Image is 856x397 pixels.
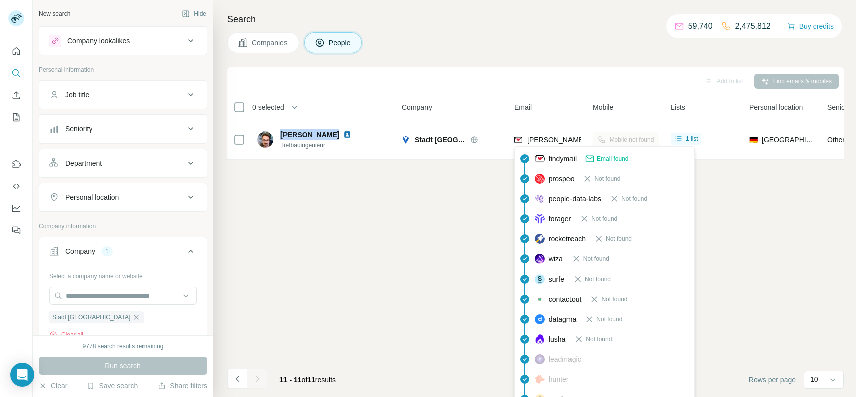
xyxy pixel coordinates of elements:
[101,247,113,256] div: 1
[175,6,213,21] button: Hide
[8,177,24,195] button: Use Surfe API
[87,381,138,391] button: Save search
[749,375,796,385] span: Rows per page
[601,295,627,304] span: Not found
[549,314,576,324] span: datagma
[10,363,34,387] div: Open Intercom Messenger
[39,117,207,141] button: Seniority
[8,108,24,126] button: My lists
[39,239,207,268] button: Company1
[39,29,207,53] button: Company lookalikes
[514,102,532,112] span: Email
[415,135,465,145] span: Stadt [GEOGRAPHIC_DATA]
[549,274,564,284] span: surfe
[686,134,698,143] span: 1 list
[535,234,545,244] img: provider rocketreach logo
[8,64,24,82] button: Search
[65,192,119,202] div: Personal location
[52,313,130,322] span: Stadt [GEOGRAPHIC_DATA]
[549,154,577,164] span: findymail
[762,135,815,145] span: [GEOGRAPHIC_DATA]
[549,354,581,364] span: leadmagic
[39,381,67,391] button: Clear
[280,129,339,140] span: [PERSON_NAME]
[49,330,83,339] button: Clear all
[39,222,207,231] p: Company information
[302,376,308,384] span: of
[8,86,24,104] button: Enrich CSV
[827,136,845,144] span: Other
[549,374,569,384] span: hunter
[227,12,844,26] h4: Search
[593,102,613,112] span: Mobile
[549,194,601,204] span: people-data-labs
[343,130,351,139] img: LinkedIn logo
[252,38,289,48] span: Companies
[596,315,622,324] span: Not found
[787,19,834,33] button: Buy credits
[8,42,24,60] button: Quick start
[527,136,762,144] span: [PERSON_NAME][EMAIL_ADDRESS][PERSON_NAME][DOMAIN_NAME]
[549,214,571,224] span: forager
[402,102,432,112] span: Company
[83,342,164,351] div: 9778 search results remaining
[535,214,545,224] img: provider forager logo
[549,254,563,264] span: wiza
[39,83,207,107] button: Job title
[65,158,102,168] div: Department
[158,381,207,391] button: Share filters
[549,294,582,304] span: contactout
[535,297,545,302] img: provider contactout logo
[8,221,24,239] button: Feedback
[67,36,130,46] div: Company lookalikes
[749,102,803,112] span: Personal location
[535,174,545,184] img: provider prospeo logo
[257,131,273,148] img: Avatar
[535,154,545,164] img: provider findymail logo
[535,254,545,264] img: provider wiza logo
[688,20,713,32] p: 59,740
[583,254,609,263] span: Not found
[606,234,632,243] span: Not found
[280,141,363,150] span: Tiefbauingenieur
[549,334,565,344] span: lusha
[535,354,545,364] img: provider leadmagic logo
[810,374,818,384] p: 10
[535,274,545,284] img: provider surfe logo
[549,174,575,184] span: prospeo
[535,375,545,384] img: provider hunter logo
[827,102,854,112] span: Seniority
[39,9,70,18] div: New search
[621,194,647,203] span: Not found
[307,376,315,384] span: 11
[65,246,95,256] div: Company
[252,102,284,112] span: 0 selected
[279,376,336,384] span: results
[586,335,612,344] span: Not found
[39,151,207,175] button: Department
[735,20,771,32] p: 2,475,812
[749,135,758,145] span: 🇩🇪
[671,102,685,112] span: Lists
[402,136,410,144] img: Logo of Stadt Völklingen
[535,314,545,324] img: provider datagma logo
[227,369,247,389] button: Navigate to previous page
[8,199,24,217] button: Dashboard
[535,194,545,203] img: provider people-data-labs logo
[549,234,586,244] span: rocketreach
[597,154,628,163] span: Email found
[65,124,92,134] div: Seniority
[591,214,617,223] span: Not found
[39,185,207,209] button: Personal location
[39,65,207,74] p: Personal information
[585,275,611,284] span: Not found
[535,334,545,344] img: provider lusha logo
[329,38,352,48] span: People
[49,268,197,281] div: Select a company name or website
[65,90,89,100] div: Job title
[279,376,302,384] span: 11 - 11
[594,174,620,183] span: Not found
[514,135,522,145] img: provider findymail logo
[8,155,24,173] button: Use Surfe on LinkedIn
